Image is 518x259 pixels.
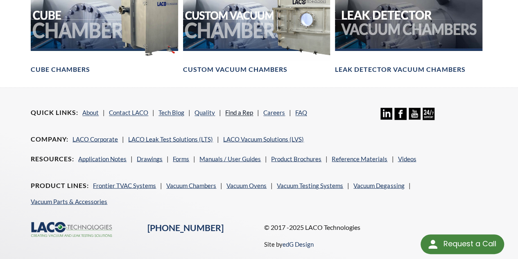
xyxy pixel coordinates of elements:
[263,109,285,116] a: Careers
[332,155,387,162] a: Reference Materials
[335,65,465,74] h4: Leak Detector Vacuum Chambers
[82,109,99,116] a: About
[147,222,224,233] a: [PHONE_NUMBER]
[423,114,434,121] a: 24/7 Support
[31,181,89,190] h4: Product Lines
[223,135,304,142] a: LACO Vacuum Solutions (LVS)
[264,222,487,232] p: © 2017 -2025 LACO Technologies
[31,154,74,163] h4: Resources
[78,155,127,162] a: Application Notes
[264,239,314,249] p: Site by
[271,155,321,162] a: Product Brochures
[277,181,343,189] a: Vacuum Testing Systems
[423,108,434,119] img: 24/7 Support Icon
[72,135,118,142] a: LACO Corporate
[199,155,261,162] a: Manuals / User Guides
[31,65,90,74] h4: Cube Chambers
[353,181,404,189] a: Vacuum Degassing
[426,238,439,251] img: round button
[93,181,156,189] a: Frontier TVAC Systems
[443,234,496,253] div: Request a Call
[225,109,253,116] a: Find a Rep
[173,155,189,162] a: Forms
[31,108,78,117] h4: Quick Links
[158,109,184,116] a: Tech Blog
[398,155,416,162] a: Videos
[226,181,267,189] a: Vacuum Ovens
[166,181,216,189] a: Vacuum Chambers
[183,65,287,74] h4: Custom Vacuum Chambers
[421,234,504,254] div: Request a Call
[31,135,68,143] h4: Company
[195,109,215,116] a: Quality
[31,197,107,205] a: Vacuum Parts & Accessories
[128,135,213,142] a: LACO Leak Test Solutions (LTS)
[109,109,148,116] a: Contact LACO
[283,240,314,248] a: edG Design
[137,155,163,162] a: Drawings
[295,109,307,116] a: FAQ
